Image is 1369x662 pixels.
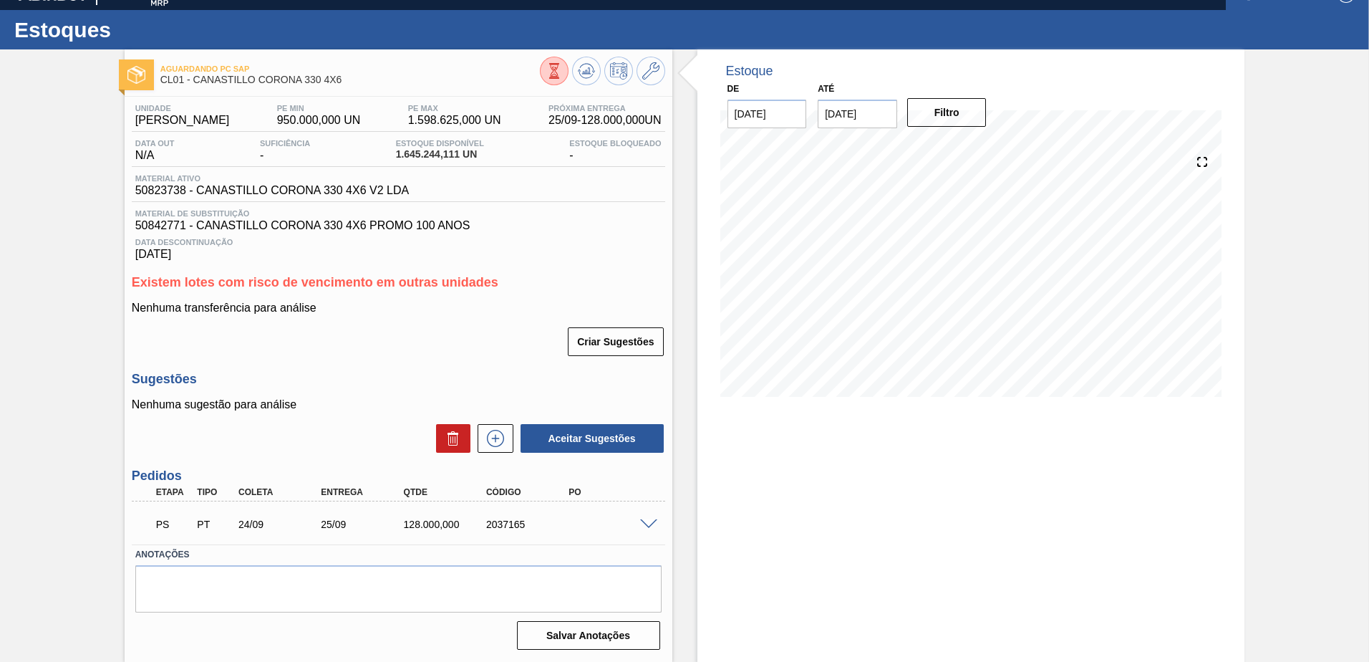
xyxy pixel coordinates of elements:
span: Próxima Entrega [548,104,661,112]
div: N/A [132,139,178,162]
div: Estoque [726,64,773,79]
div: Qtde [400,487,493,497]
p: Nenhuma transferência para análise [132,302,665,315]
div: - [566,139,664,162]
span: Material de Substituição [135,209,662,218]
div: 25/09/2025 [317,519,410,530]
span: Data Descontinuação [135,238,662,246]
button: Ir ao Master Data / Geral [637,57,665,85]
span: PE MIN [277,104,361,112]
div: Entrega [317,487,410,497]
div: Tipo [193,487,236,497]
div: PO [565,487,657,497]
span: 1.598.625,000 UN [408,114,501,127]
span: Estoque Bloqueado [569,139,661,148]
div: Excluir Sugestões [429,424,470,453]
h1: Estoques [14,21,269,38]
input: dd/mm/yyyy [727,100,807,128]
span: CL01 - CANASTILLO CORONA 330 4X6 [160,75,540,85]
span: Data out [135,139,175,148]
span: [PERSON_NAME] [135,114,230,127]
span: Material ativo [135,174,409,183]
span: 50842771 - CANASTILLO CORONA 330 4X6 PROMO 100 ANOS [135,219,662,232]
span: Existem lotes com risco de vencimento em outras unidades [132,275,498,289]
div: Coleta [235,487,327,497]
label: Anotações [135,545,662,565]
p: Nenhuma sugestão para análise [132,398,665,411]
div: 2037165 [483,519,575,530]
span: 1.645.244,111 UN [396,149,484,160]
input: dd/mm/yyyy [818,100,897,128]
span: Aguardando PC SAP [160,64,540,73]
span: Estoque Disponível [396,139,484,148]
div: Pedido de Transferência [193,519,236,530]
div: Etapa [153,487,195,497]
span: Unidade [135,104,230,112]
div: Aguardando PC SAP [153,509,195,540]
div: 128.000,000 [400,519,493,530]
span: Suficiência [260,139,310,148]
button: Programar Estoque [604,57,633,85]
h3: Pedidos [132,469,665,484]
label: De [727,84,740,94]
span: [DATE] [135,248,662,261]
div: Código [483,487,575,497]
img: Ícone [127,66,145,84]
span: 50823738 - CANASTILLO CORONA 330 4X6 V2 LDA [135,184,409,197]
div: Nova sugestão [470,424,513,453]
span: 25/09 - 128.000,000 UN [548,114,661,127]
div: - [256,139,314,162]
div: Criar Sugestões [569,326,664,358]
button: Atualizar Gráfico [572,57,601,85]
label: Até [818,84,834,94]
p: PS [156,519,192,530]
span: PE MAX [408,104,501,112]
button: Visão Geral dos Estoques [540,57,569,85]
button: Aceitar Sugestões [521,424,664,453]
button: Salvar Anotações [517,621,660,650]
button: Criar Sugestões [568,327,663,356]
h3: Sugestões [132,372,665,387]
div: Aceitar Sugestões [513,423,665,454]
span: 950.000,000 UN [277,114,361,127]
button: Filtro [907,98,987,127]
div: 24/09/2025 [235,519,327,530]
